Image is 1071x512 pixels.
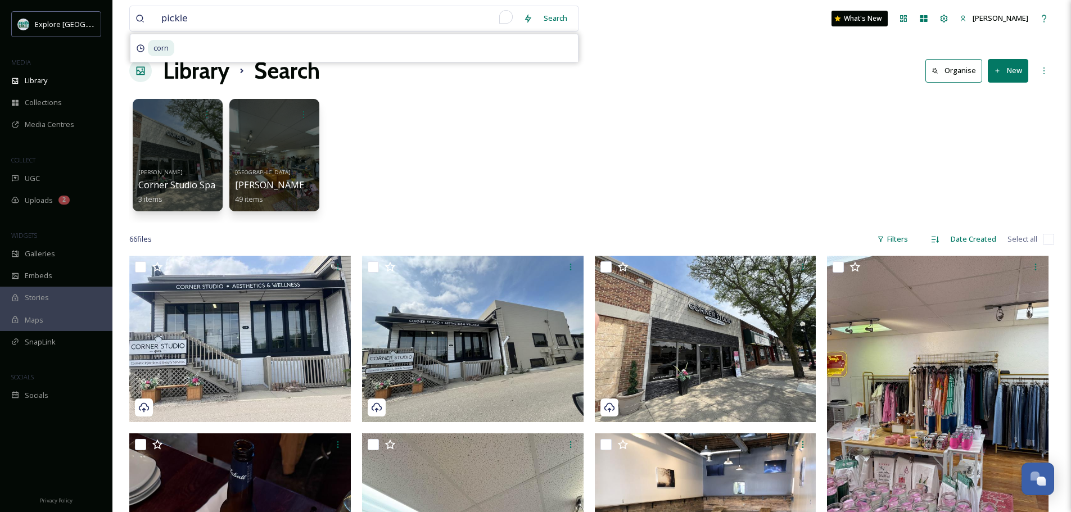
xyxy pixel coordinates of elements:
[595,256,816,422] img: Corner Studio Spa July 2025.jpg
[1007,234,1037,244] span: Select all
[25,315,43,325] span: Maps
[18,19,29,30] img: 67e7af72-b6c8-455a-acf8-98e6fe1b68aa.avif
[235,166,376,204] a: [GEOGRAPHIC_DATA][PERSON_NAME]'s on the Corner49 items
[138,169,183,176] span: [PERSON_NAME]
[954,7,1034,29] a: [PERSON_NAME]
[925,59,988,82] a: Organise
[25,337,56,347] span: SnapLink
[925,59,982,82] button: Organise
[25,390,48,401] span: Socials
[25,119,74,130] span: Media Centres
[988,59,1028,82] button: New
[235,169,291,176] span: [GEOGRAPHIC_DATA]
[129,234,152,244] span: 66 file s
[129,256,351,422] img: Corner Studio Spa July 2025 (2).jpg
[35,19,189,29] span: Explore [GEOGRAPHIC_DATA][PERSON_NAME]
[163,54,229,88] a: Library
[40,493,73,506] a: Privacy Policy
[11,373,34,381] span: SOCIALS
[871,228,914,250] div: Filters
[538,7,573,29] div: Search
[235,194,263,204] span: 49 items
[25,75,47,86] span: Library
[156,6,518,31] input: To enrich screen reader interactions, please activate Accessibility in Grammarly extension settings
[25,292,49,303] span: Stories
[138,166,215,204] a: [PERSON_NAME]Corner Studio Spa3 items
[138,179,215,191] span: Corner Studio Spa
[25,270,52,281] span: Embeds
[25,248,55,259] span: Galleries
[25,195,53,206] span: Uploads
[235,179,376,191] span: [PERSON_NAME]'s on the Corner
[11,58,31,66] span: MEDIA
[832,11,888,26] a: What's New
[58,196,70,205] div: 2
[254,54,320,88] h1: Search
[11,231,37,239] span: WIDGETS
[945,228,1002,250] div: Date Created
[25,173,40,184] span: UGC
[362,256,584,422] img: Corner Studio Spa July 2025 (1).jpg
[11,156,35,164] span: COLLECT
[138,194,162,204] span: 3 items
[40,497,73,504] span: Privacy Policy
[1022,463,1054,495] button: Open Chat
[25,97,62,108] span: Collections
[148,40,174,56] span: corn
[973,13,1028,23] span: [PERSON_NAME]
